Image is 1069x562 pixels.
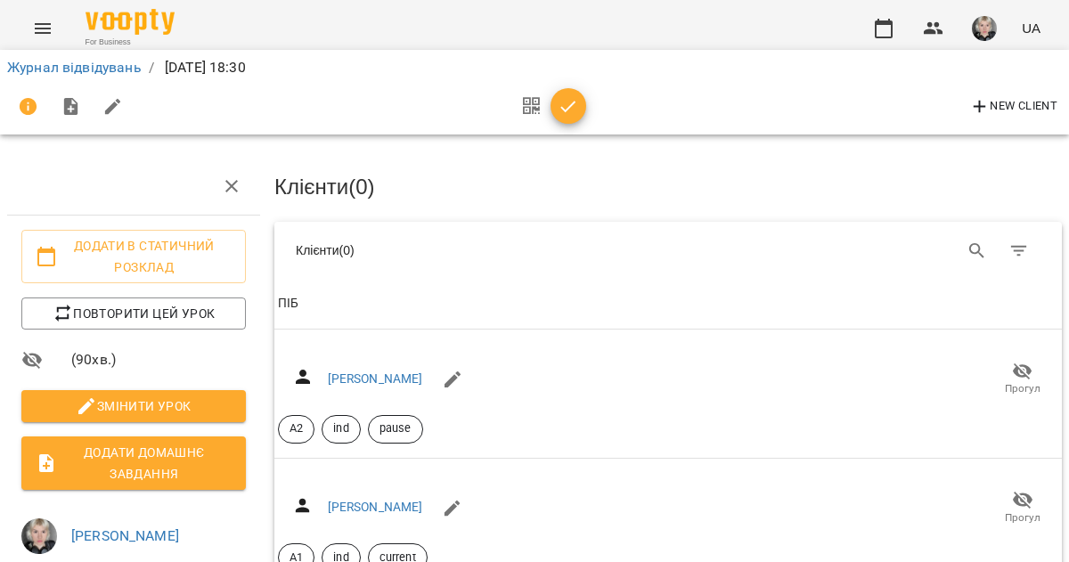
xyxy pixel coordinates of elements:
[278,293,298,314] div: ПІБ
[274,222,1062,279] div: Table Toolbar
[296,241,655,259] div: Клієнти ( 0 )
[369,420,422,436] span: pause
[279,420,314,436] span: А2
[36,395,232,417] span: Змінити урок
[328,500,423,514] a: [PERSON_NAME]
[149,57,154,78] li: /
[21,7,64,50] button: Menu
[36,303,232,324] span: Повторити цей урок
[987,354,1058,404] button: Прогул
[322,420,359,436] span: ind
[7,57,1062,78] nav: breadcrumb
[1015,12,1048,45] button: UA
[1005,510,1040,525] span: Прогул
[36,235,232,278] span: Додати в статичний розклад
[956,230,999,273] button: Search
[71,527,179,544] a: [PERSON_NAME]
[1022,19,1040,37] span: UA
[21,297,246,330] button: Повторити цей урок
[969,96,1057,118] span: New Client
[7,59,142,76] a: Журнал відвідувань
[274,175,1062,199] h3: Клієнти ( 0 )
[328,371,423,386] a: [PERSON_NAME]
[278,293,1058,314] span: ПІБ
[972,16,997,41] img: e6b29b008becd306e3c71aec93de28f6.jpeg
[21,518,57,554] img: e6b29b008becd306e3c71aec93de28f6.jpeg
[21,390,246,422] button: Змінити урок
[161,57,246,78] p: [DATE] 18:30
[998,230,1040,273] button: Фільтр
[987,483,1058,533] button: Прогул
[21,230,246,283] button: Додати в статичний розклад
[36,442,232,485] span: Додати домашнє завдання
[71,349,246,371] span: ( 90 хв. )
[21,436,246,490] button: Додати домашнє завдання
[965,93,1062,121] button: New Client
[86,37,175,48] span: For Business
[1005,381,1040,396] span: Прогул
[278,293,298,314] div: Sort
[86,9,175,35] img: Voopty Logo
